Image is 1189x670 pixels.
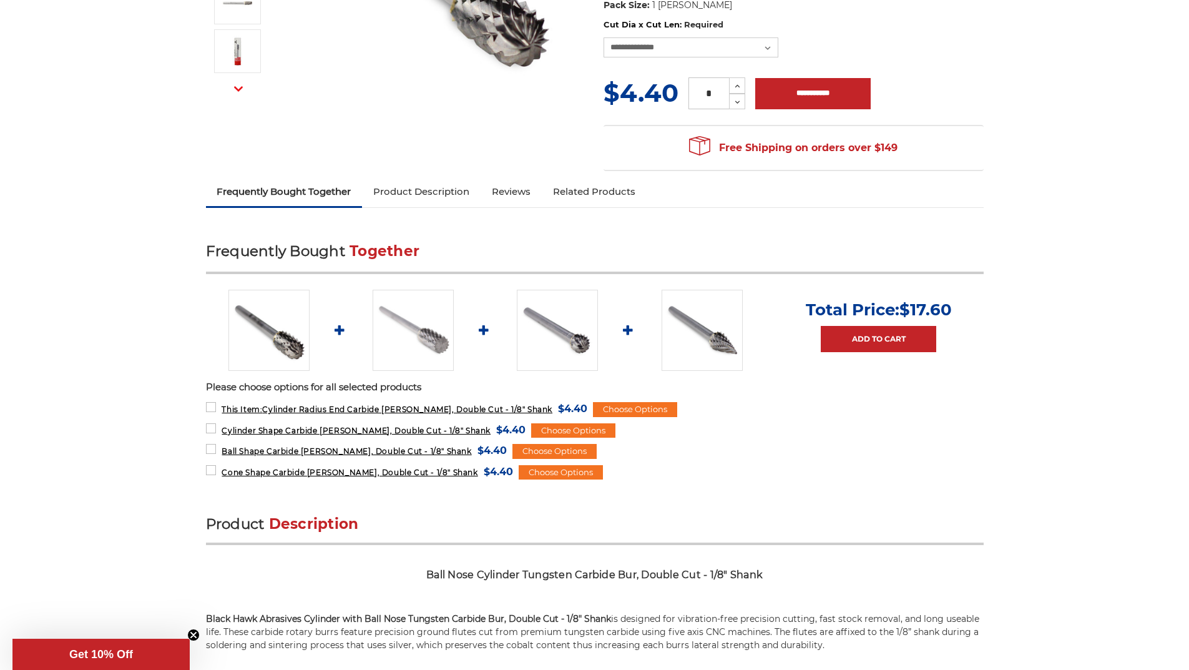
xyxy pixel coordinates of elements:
span: Cone Shape Carbide [PERSON_NAME], Double Cut - 1/8" Shank [222,468,477,477]
img: 1/8" cylinder radius end cut double cut carbide bur [222,36,253,67]
small: Required [684,19,723,29]
a: Add to Cart [821,326,936,352]
span: $4.40 [496,421,526,438]
p: Please choose options for all selected products [206,380,984,395]
p: Total Price: [806,300,952,320]
span: $4.40 [604,77,678,108]
span: Description [269,515,359,533]
a: Related Products [542,178,647,205]
span: $4.40 [558,400,587,417]
span: Product [206,515,265,533]
span: Free Shipping on orders over $149 [689,135,898,160]
span: Together [350,242,419,260]
div: Choose Options [512,444,597,459]
div: Choose Options [519,465,603,480]
strong: This Item: [222,405,262,414]
span: Get 10% Off [69,648,133,661]
div: Get 10% OffClose teaser [12,639,190,670]
a: Product Description [362,178,481,205]
span: Frequently Bought [206,242,345,260]
div: Choose Options [593,402,677,417]
span: Ball Nose Cylinder Tungsten Carbide Bur, Double Cut - 1/8" Shank [426,569,763,581]
span: $17.60 [899,300,952,320]
span: Ball Shape Carbide [PERSON_NAME], Double Cut - 1/8" Shank [222,446,471,456]
span: $4.40 [484,463,513,480]
label: Cut Dia x Cut Len: [604,19,984,31]
img: CBSC-51D cylinder radius end cut shape carbide burr 1/8" shank [228,290,310,371]
p: is designed for vibration-free precision cutting, fast stock removal, and long useable life. Thes... [206,613,984,652]
strong: Black Hawk Abrasives Cylinder with Ball Nose Tungsten Carbide Bur, Double Cut - 1/8" Shank [206,613,611,624]
a: Reviews [481,178,542,205]
button: Close teaser [187,629,200,641]
span: $4.40 [477,442,507,459]
span: Cylinder Shape Carbide [PERSON_NAME], Double Cut - 1/8" Shank [222,426,491,435]
a: Frequently Bought Together [206,178,363,205]
button: Next [223,76,253,102]
span: Cylinder Radius End Carbide [PERSON_NAME], Double Cut - 1/8" Shank [222,405,552,414]
div: Choose Options [531,423,615,438]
